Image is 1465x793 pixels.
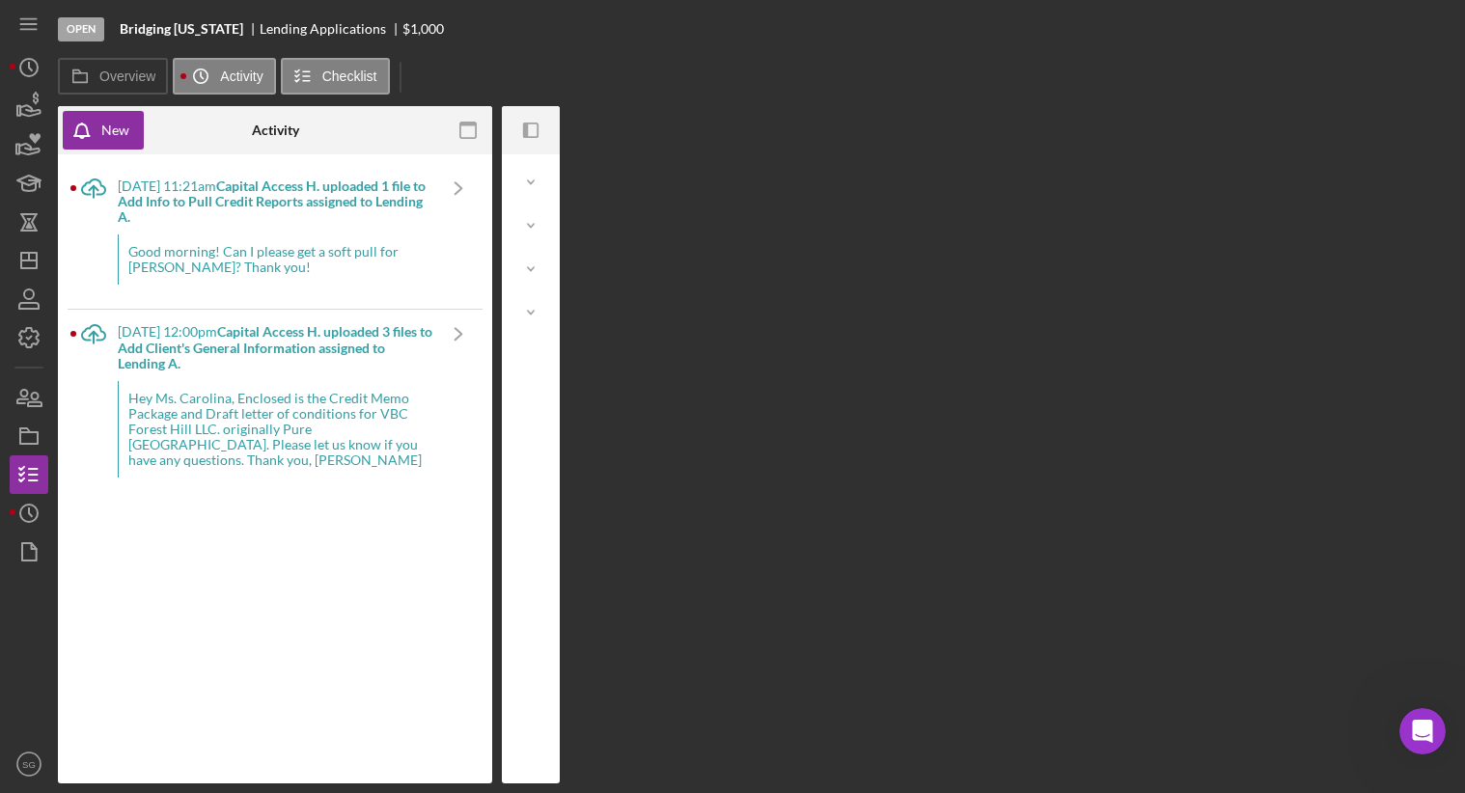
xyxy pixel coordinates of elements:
[1399,708,1446,754] iframe: Intercom live chat
[99,68,155,84] label: Overview
[118,178,434,225] div: [DATE] 11:21am
[281,58,390,95] button: Checklist
[118,323,432,370] b: Capital Access H. uploaded 3 files to Add Client's General Information assigned to Lending A.
[322,68,377,84] label: Checklist
[10,745,48,783] button: SG
[58,17,104,41] div: Open
[173,58,275,95] button: Activity
[260,21,402,37] div: Lending Applications
[252,123,299,138] div: Activity
[220,68,263,84] label: Activity
[22,759,36,770] text: SG
[69,310,483,502] a: [DATE] 12:00pmCapital Access H. uploaded 3 files to Add Client's General Information assigned to ...
[118,381,434,478] div: Hey Ms. Carolina, Enclosed is the Credit Memo Package and Draft letter of conditions for VBC Fore...
[69,164,483,309] a: [DATE] 11:21amCapital Access H. uploaded 1 file to Add Info to Pull Credit Reports assigned to Le...
[118,324,434,370] div: [DATE] 12:00pm
[120,21,243,37] b: Bridging [US_STATE]
[58,58,168,95] button: Overview
[101,111,129,150] div: New
[402,20,444,37] span: $1,000
[118,178,426,225] b: Capital Access H. uploaded 1 file to Add Info to Pull Credit Reports assigned to Lending A.
[63,111,144,150] button: New
[118,234,434,285] div: Good morning! Can I please get a soft pull for [PERSON_NAME]? Thank you!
